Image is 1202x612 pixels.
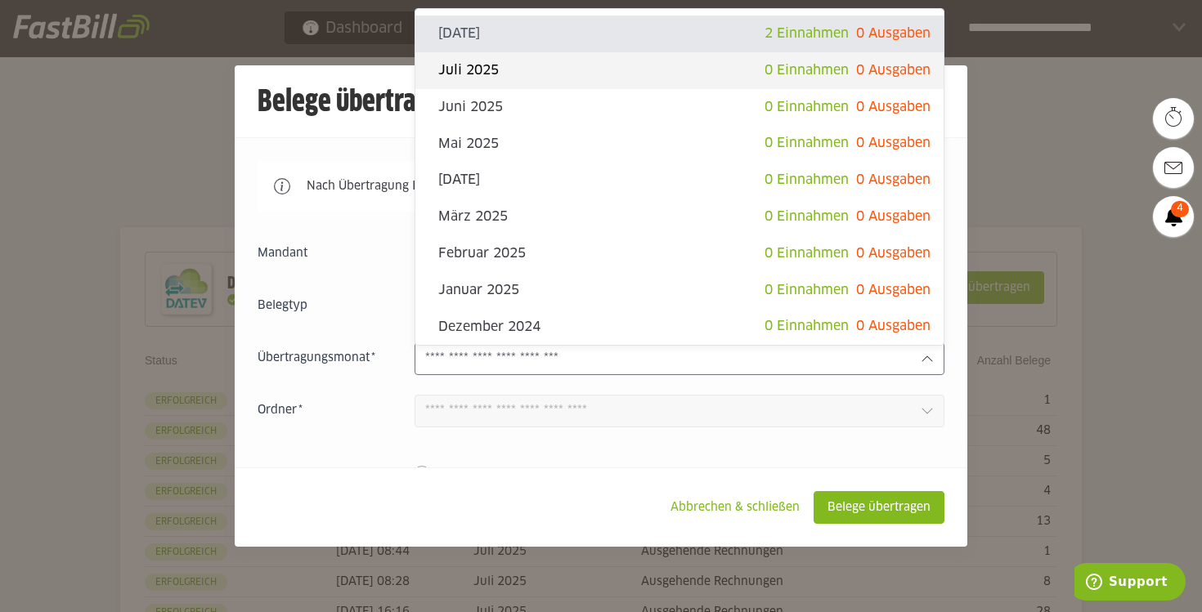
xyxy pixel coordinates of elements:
[1153,196,1194,237] a: 4
[1074,563,1186,604] iframe: Öffnet ein Widget, in dem Sie weitere Informationen finden
[856,284,931,297] span: 0 Ausgaben
[415,125,944,162] sl-option: Mai 2025
[415,308,944,345] sl-option: Dezember 2024
[765,136,849,150] span: 0 Einnahmen
[415,199,944,235] sl-option: März 2025
[856,64,931,77] span: 0 Ausgaben
[1171,201,1189,217] span: 4
[856,247,931,260] span: 0 Ausgaben
[856,27,931,40] span: 0 Ausgaben
[258,467,944,483] sl-switch: Bereits übertragene Belege werden übermittelt
[856,173,931,186] span: 0 Ausgaben
[765,64,849,77] span: 0 Einnahmen
[415,89,944,126] sl-option: Juni 2025
[814,491,944,524] sl-button: Belege übertragen
[856,319,931,333] span: 0 Ausgaben
[415,16,944,52] sl-option: [DATE]
[765,101,849,114] span: 0 Einnahmen
[415,162,944,199] sl-option: [DATE]
[856,136,931,150] span: 0 Ausgaben
[856,101,931,114] span: 0 Ausgaben
[415,52,944,89] sl-option: Juli 2025
[765,173,849,186] span: 0 Einnahmen
[415,235,944,272] sl-option: Februar 2025
[765,27,849,40] span: 2 Einnahmen
[415,272,944,309] sl-option: Januar 2025
[765,210,849,223] span: 0 Einnahmen
[765,319,849,333] span: 0 Einnahmen
[657,491,814,524] sl-button: Abbrechen & schließen
[856,210,931,223] span: 0 Ausgaben
[765,284,849,297] span: 0 Einnahmen
[765,247,849,260] span: 0 Einnahmen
